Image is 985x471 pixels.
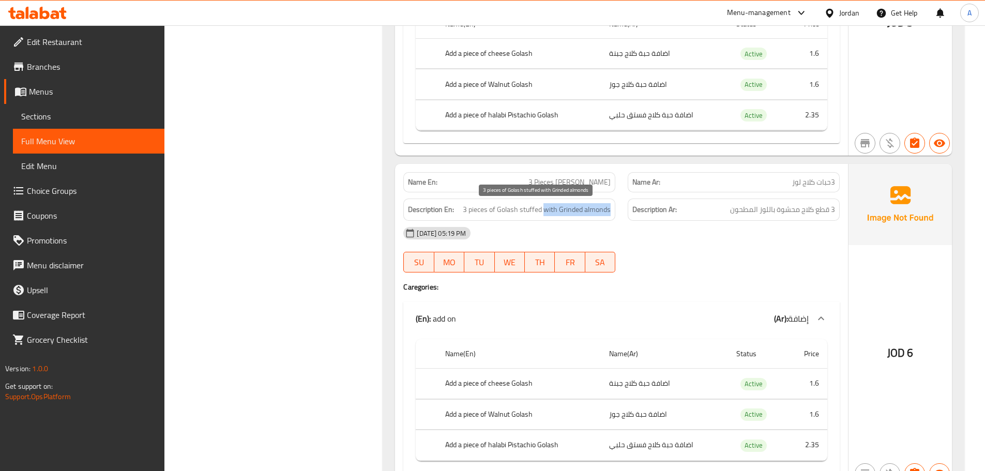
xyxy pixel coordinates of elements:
[589,255,611,270] span: SA
[740,109,767,121] div: Active
[27,234,156,247] span: Promotions
[32,362,48,375] span: 1.0.0
[21,160,156,172] span: Edit Menu
[792,177,835,188] span: 3حبات كلاج لوز
[468,255,490,270] span: TU
[855,133,875,154] button: Not branch specific item
[4,203,164,228] a: Coupons
[525,252,555,272] button: TH
[437,339,601,369] th: Name(En)
[403,252,434,272] button: SU
[555,252,585,272] button: FR
[774,311,788,326] b: (Ar):
[4,54,164,79] a: Branches
[437,399,601,430] th: Add a piece of Walnut Golash
[601,38,728,69] td: اضافة حبة كلاج جبنة
[787,100,827,130] td: 2.35
[601,69,728,100] td: اضافة حبة كلاج جوز
[4,178,164,203] a: Choice Groups
[601,430,728,461] td: اضافة حبة كلاج فستق حلبي
[4,228,164,253] a: Promotions
[740,79,767,90] span: Active
[4,327,164,352] a: Grocery Checklist
[437,430,601,461] th: Add a piece of halabi Pistachio Golash
[787,369,827,399] td: 1.6
[788,311,809,326] span: إضافة
[601,369,728,399] td: اضافة حبة كلاج جبنة
[29,85,156,98] span: Menus
[413,229,470,238] span: [DATE] 05:19 PM
[880,133,900,154] button: Purchased item
[601,399,728,430] td: اضافة حبة كلاج جوز
[21,110,156,123] span: Sections
[27,259,156,271] span: Menu disclaimer
[601,339,728,369] th: Name(Ar)
[559,255,581,270] span: FR
[727,7,791,19] div: Menu-management
[632,203,677,216] strong: Description Ar:
[13,104,164,129] a: Sections
[437,69,601,100] th: Add a piece of Walnut Golash
[585,252,615,272] button: SA
[437,100,601,130] th: Add a piece of halabi Pistachio Golash
[929,133,950,154] button: Available
[408,177,437,188] strong: Name En:
[27,36,156,48] span: Edit Restaurant
[740,408,767,421] div: Active
[408,255,430,270] span: SU
[5,362,31,375] span: Version:
[730,203,835,216] span: 3 قطع كلاج محشوة باللوز المطحون
[529,255,551,270] span: TH
[4,79,164,104] a: Menus
[4,29,164,54] a: Edit Restaurant
[787,38,827,69] td: 1.6
[408,203,454,216] strong: Description En:
[463,203,611,216] span: 3 pieces of Golash stuffed with Grinded almonds
[848,164,952,245] img: Ae5nvW7+0k+MAAAAAElFTkSuQmCC
[499,255,521,270] span: WE
[887,343,905,363] span: JOD
[4,253,164,278] a: Menu disclaimer
[416,311,431,326] b: (En):
[434,252,464,272] button: MO
[728,339,787,369] th: Status
[27,284,156,296] span: Upsell
[437,369,601,399] th: Add a piece of cheese Golash
[904,133,925,154] button: Has choices
[27,60,156,73] span: Branches
[495,252,525,272] button: WE
[5,390,71,403] a: Support.OpsPlatform
[27,309,156,321] span: Coverage Report
[632,177,660,188] strong: Name Ar:
[416,339,827,461] table: choices table
[787,430,827,461] td: 2.35
[740,378,767,390] span: Active
[438,255,460,270] span: MO
[416,312,456,325] p: add on
[21,135,156,147] span: Full Menu View
[13,129,164,154] a: Full Menu View
[5,379,53,393] span: Get support on:
[27,185,156,197] span: Choice Groups
[787,69,827,100] td: 1.6
[528,177,611,188] span: 3 Pieces [PERSON_NAME]
[740,48,767,60] span: Active
[464,252,494,272] button: TU
[601,100,728,130] td: اضافة حبة كلاج فستق حلبي
[4,302,164,327] a: Coverage Report
[437,38,601,69] th: Add a piece of cheese Golash
[416,9,827,131] table: choices table
[740,439,767,451] span: Active
[27,209,156,222] span: Coupons
[403,302,840,335] div: (En): add on(Ar):إضافة
[839,7,859,19] div: Jordan
[403,282,840,292] h4: Caregories:
[13,154,164,178] a: Edit Menu
[27,333,156,346] span: Grocery Checklist
[787,339,827,369] th: Price
[4,278,164,302] a: Upsell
